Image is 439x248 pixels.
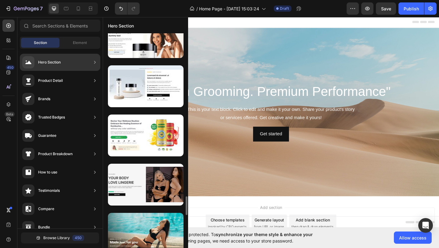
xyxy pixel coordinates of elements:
[5,97,361,115] div: This is your text block. Click to edit and make it your own. Share your product's story or servic...
[38,224,50,230] div: Bundle
[43,235,70,241] span: Browse Library
[38,114,65,120] div: Trusted Badges
[38,59,61,65] div: Hero Section
[404,5,419,12] div: Publish
[103,16,439,228] iframe: Design area
[5,112,15,117] div: Beta
[20,20,100,32] input: Search Sections & Elements
[73,40,87,46] span: Element
[2,2,45,15] button: 7
[199,5,259,12] span: Home Page - [DATE] 15:03:24
[196,5,198,12] span: /
[418,218,433,233] div: Open Intercom Messenger
[40,5,43,12] p: 7
[171,124,195,133] div: Get started
[142,231,337,244] span: Your page is password protected. To when designing pages, we need access to your store password.
[280,6,289,11] span: Draft
[399,235,427,241] span: Allow access
[163,120,202,136] button: Get started
[72,235,84,241] div: 450
[5,73,360,91] p: "Clean Grooming. Premium Performance"
[38,188,60,194] div: Testimonials
[169,205,198,211] span: Add section
[394,232,432,244] button: Allow access
[38,133,56,139] div: Guarantee
[115,2,140,15] div: Undo/Redo
[38,96,50,102] div: Brands
[6,65,15,70] div: 450
[398,2,424,15] button: Publish
[142,232,313,243] span: synchronize your theme style & enhance your experience
[38,151,73,157] div: Product Breakdown
[5,72,361,92] h2: Rich Text Editor. Editing area: main
[376,2,396,15] button: Save
[38,169,57,175] div: How to use
[381,6,391,11] span: Save
[21,232,99,243] button: Browse Library450
[38,206,54,212] div: Compare
[38,78,63,84] div: Product Detail
[34,40,47,46] span: Section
